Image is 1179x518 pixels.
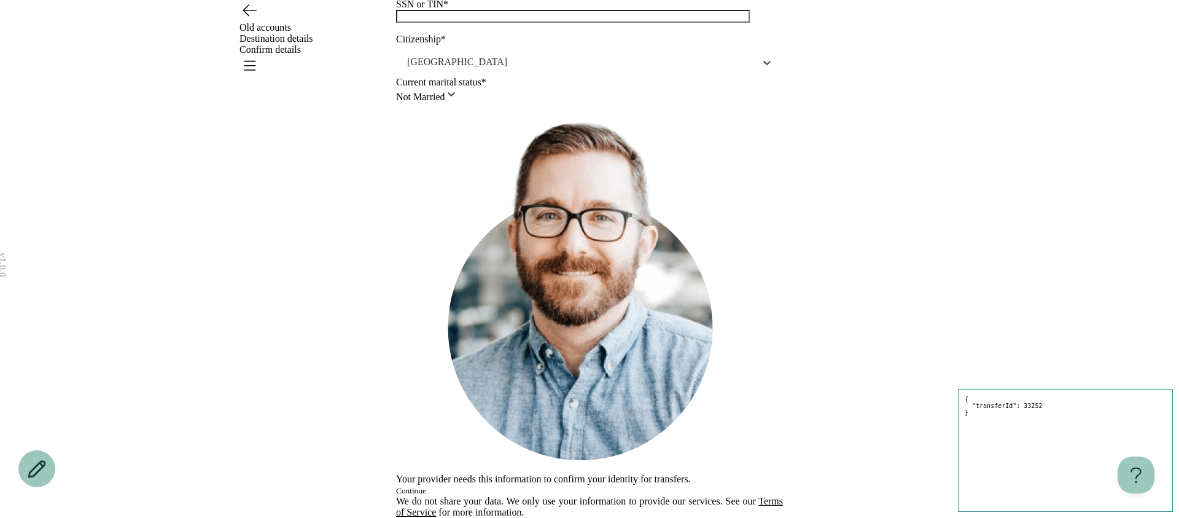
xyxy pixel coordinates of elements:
[396,486,426,496] button: Continue
[396,103,765,471] img: Henry
[239,55,259,75] button: Open menu
[239,22,291,33] span: Old accounts
[396,496,783,518] p: We do not share your data. We only use your information to provide our services. See our for more...
[396,77,486,87] label: Current marital status*
[1118,457,1154,493] iframe: Toggle Customer Support
[958,389,1173,512] pre: { "transferId": 33252 }
[239,33,313,44] span: Destination details
[239,44,301,55] span: Confirm details
[396,474,783,485] div: Your provider needs this information to confirm your identity for transfers.
[396,496,783,517] a: Terms of Service
[396,486,426,495] span: Continue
